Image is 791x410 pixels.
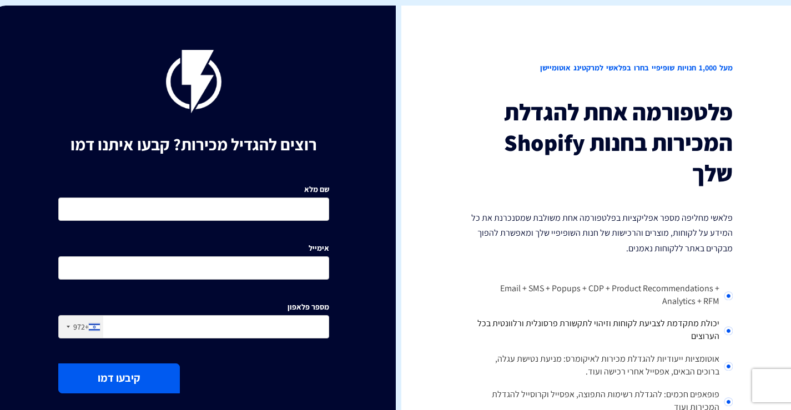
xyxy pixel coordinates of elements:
p: פלאשי מחליפה מספר אפליקציות בפלטפורמה אחת משולבת שמסנכרנת את כל המידע על לקוחות, מוצרים והרכישות ... [462,210,733,256]
label: מספר פלאפון [288,301,329,312]
h3: פלטפורמה אחת להגדלת המכירות בחנות Shopify שלך [462,97,733,188]
img: flashy-black.png [166,50,221,113]
h2: מעל 1,000 חנויות שופיפיי בחרו בפלאשי למרקטינג אוטומיישן [462,50,733,86]
li: Email + SMS + Popups + CDP + Product Recommendations + Analytics + RFM [462,278,733,313]
label: אימייל [309,242,329,254]
span: יכולת מתקדמת לצביעת לקוחות וזיהוי לתקשורת פרסונלית ורלוונטית בכל הערוצים [477,317,719,342]
h1: רוצים להגדיל מכירות? קבעו איתנו דמו [58,135,329,154]
div: Israel (‫ישראל‬‎): +972 [59,316,103,338]
label: שם מלא [304,184,329,195]
div: +972 [73,321,89,332]
li: אוטומציות ייעודיות להגדלת מכירות לאיקומרס: מניעת נטישת עגלה, ברוכים הבאים, אפסייל אחרי רכישה ועוד. [462,348,733,384]
button: קיבעו דמו [58,363,180,393]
